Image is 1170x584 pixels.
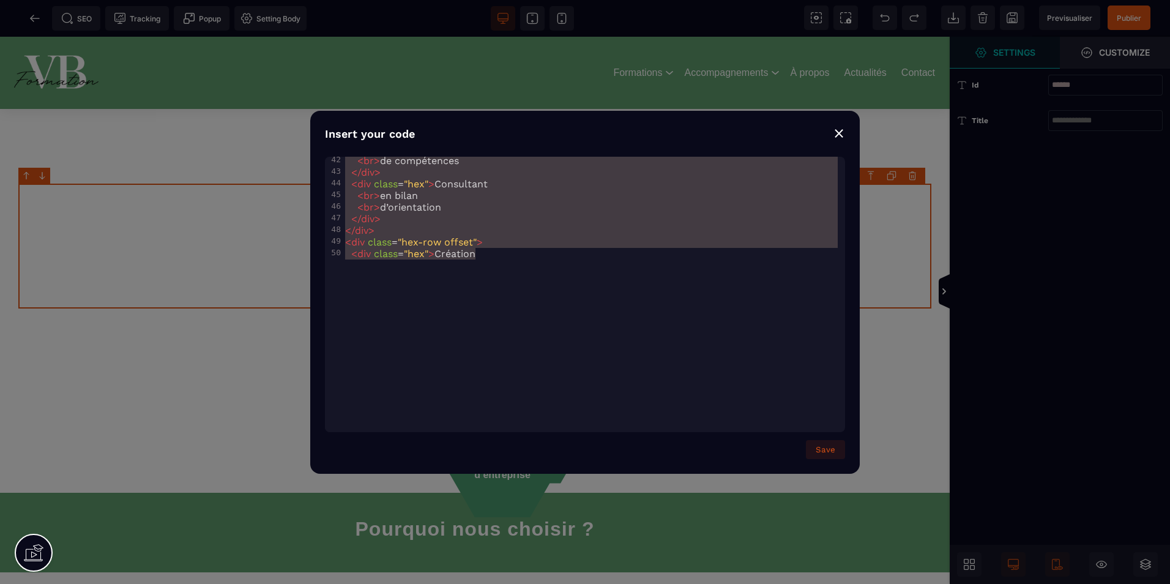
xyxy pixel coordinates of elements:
span: div [361,213,374,225]
span: < [357,155,363,167]
span: d’orientation [345,201,441,213]
span: > [374,167,381,178]
span: "hex-row offset" [398,236,477,248]
button: Save [806,440,845,459]
span: </ [351,213,361,225]
img: 86a4aa658127570b91344bfc39bbf4eb_Blanc_sur_fond_vert.png [10,6,102,67]
span: > [374,190,380,201]
div: 44 [325,178,343,187]
div: Consultant en bilan de compétences [362,129,472,224]
span: "hex" [404,248,428,260]
span: > [368,225,374,236]
span: < [345,236,351,248]
div: Conduite des entretiens professionnels [362,285,472,381]
a: Contact [901,28,935,44]
span: br [363,190,374,201]
span: de compétences [345,155,459,167]
span: div [355,225,368,236]
div: 47 [325,213,343,222]
span: en bilan [345,190,418,201]
span: > [374,213,381,225]
div: 49 [325,236,343,245]
div: Gestion d’entreprise [447,386,557,481]
span: div [357,178,371,190]
div: 42 [325,155,343,164]
span: class [374,178,398,190]
span: div [361,167,374,178]
span: class [368,236,392,248]
div: Consultant en bilan d’orientation [478,195,588,290]
span: > [374,201,380,213]
span: < [357,201,363,213]
a: À propos [790,28,829,44]
span: < [351,178,357,190]
div: Co-développement [478,351,588,447]
h1: Pourquoi nous choisir ? [18,474,931,510]
a: Accompagnements [684,28,768,44]
span: br [363,155,374,167]
div: 50 [325,248,343,257]
span: </ [345,225,355,236]
div: Création d’entreprise [447,229,557,324]
span: > [374,155,380,167]
div: 48 [325,225,343,234]
span: > [477,236,483,248]
span: > [428,248,434,260]
div: 45 [325,190,343,199]
span: class [374,248,398,260]
div: 46 [325,201,343,211]
span: "hex" [404,178,428,190]
span: = Consultant [345,178,488,190]
a: Formations [613,28,662,44]
span: > [428,178,434,190]
span: br [363,201,374,213]
span: = [345,236,483,248]
div: 43 [325,167,343,176]
span: < [357,190,363,201]
div: Insert your code [325,125,845,142]
span: div [351,236,365,248]
div: ⨯ [833,124,845,141]
span: div [357,248,371,260]
span: </ [351,167,361,178]
a: Actualités [844,28,886,44]
span: = Création [345,248,475,260]
span: < [351,248,357,260]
